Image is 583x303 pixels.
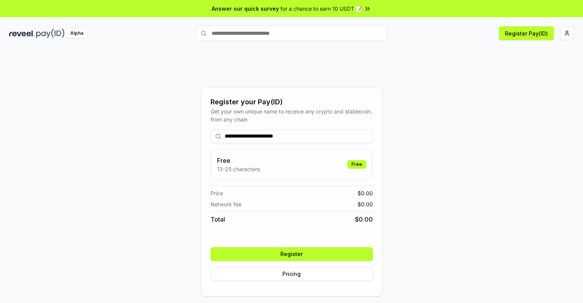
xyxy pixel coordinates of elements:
[499,26,554,40] button: Register Pay(ID)
[358,200,373,208] span: $ 0.00
[347,160,366,169] div: Free
[355,215,373,224] span: $ 0.00
[211,267,373,281] button: Pricing
[211,107,373,123] div: Get your own unique name to receive any crypto and stablecoin, from any chain
[9,29,35,38] img: reveel_dark
[358,189,373,197] span: $ 0.00
[212,5,279,13] span: Answer our quick survey
[211,200,241,208] span: Network fee
[66,29,87,38] div: Alpha
[280,5,362,13] span: for a chance to earn 10 USDT 📝
[211,97,373,107] div: Register your Pay(ID)
[211,215,225,224] span: Total
[217,156,260,165] h3: Free
[36,29,65,38] img: pay_id
[217,165,260,173] p: 13-25 characters
[211,189,223,197] span: Price
[211,247,373,261] button: Register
